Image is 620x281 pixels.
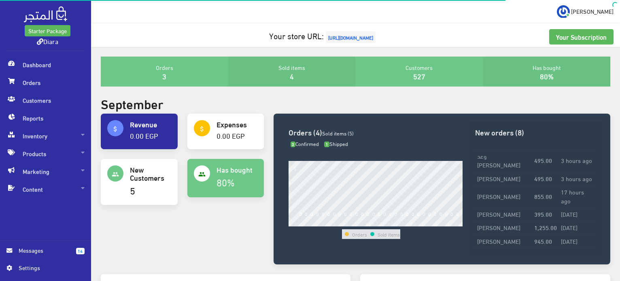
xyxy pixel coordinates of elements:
[112,125,119,133] i: attach_money
[324,142,329,148] span: 1
[413,69,425,82] a: 527
[377,229,400,239] td: Sold items
[310,221,313,226] div: 4
[343,221,348,226] div: 10
[101,96,163,110] h2: September
[475,171,532,185] td: [PERSON_NAME]
[130,129,158,142] a: 0.00 EGP
[6,74,85,91] span: Orders
[475,128,596,136] h3: New orders (8)
[198,125,206,133] i: attach_money
[475,234,532,247] td: [PERSON_NAME]
[290,69,294,82] a: 4
[130,181,135,199] a: 5
[475,207,532,221] td: [PERSON_NAME]
[6,56,85,74] span: Dashboard
[24,6,67,22] img: .
[6,180,85,198] span: Content
[559,149,595,171] td: 3 hours ago
[6,91,85,109] span: Customers
[112,171,119,178] i: people
[299,221,302,226] div: 2
[444,221,450,226] div: 28
[534,237,552,245] strong: 945.00
[76,248,85,254] span: 14
[388,221,393,226] div: 18
[534,156,552,165] strong: 495.00
[365,221,371,226] div: 14
[198,171,206,178] i: people
[534,174,552,183] strong: 495.00
[540,69,554,82] a: 80%
[534,209,552,218] strong: 395.00
[322,128,354,138] span: Sold items (5)
[217,120,258,128] h4: Expenses
[130,165,171,182] h4: New Customers
[534,192,552,201] strong: 855.00
[217,129,245,142] a: 0.00 EGP
[399,221,405,226] div: 20
[475,247,532,261] td: Malak reda
[37,35,58,47] a: Diara
[291,139,319,148] span: Confirmed
[475,149,532,171] td: وعد [PERSON_NAME]
[559,234,595,247] td: [DATE]
[421,221,427,226] div: 24
[19,246,70,255] span: Messages
[559,207,595,221] td: [DATE]
[269,28,378,43] a: Your store URL:[URL][DOMAIN_NAME]
[19,263,78,272] span: Settings
[455,221,461,226] div: 30
[217,173,235,190] a: 80%
[289,128,463,136] h3: Orders (4)
[559,221,595,234] td: [DATE]
[6,145,85,163] span: Products
[557,5,614,18] a: ... [PERSON_NAME]
[217,165,258,173] h4: Has bought
[6,163,85,180] span: Marketing
[580,226,610,256] iframe: Drift Widget Chat Controller
[483,57,610,87] div: Has bought
[291,142,296,148] span: 3
[559,247,595,261] td: [DATE]
[324,139,348,148] span: Shipped
[355,57,483,87] div: Customers
[559,171,595,185] td: 3 hours ago
[557,5,570,18] img: ...
[559,185,595,207] td: 17 hours ago
[162,69,166,82] a: 3
[475,185,532,207] td: [PERSON_NAME]
[6,127,85,145] span: Inventory
[571,6,614,16] span: [PERSON_NAME]
[475,221,532,234] td: [PERSON_NAME]
[376,221,382,226] div: 16
[534,223,557,232] strong: 1,255.00
[352,229,367,239] td: Orders
[534,250,557,259] strong: 1,275.00
[101,57,228,87] div: Orders
[322,221,325,226] div: 6
[25,25,70,36] a: Starter Package
[433,221,438,226] div: 26
[130,120,171,128] h4: Revenue
[6,246,85,263] a: 14 Messages
[410,221,416,226] div: 22
[326,31,376,43] span: [URL][DOMAIN_NAME]
[6,109,85,127] span: Reports
[549,29,614,44] a: Your Subscription
[354,221,360,226] div: 12
[228,57,356,87] div: Sold items
[333,221,336,226] div: 8
[6,263,85,276] a: Settings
